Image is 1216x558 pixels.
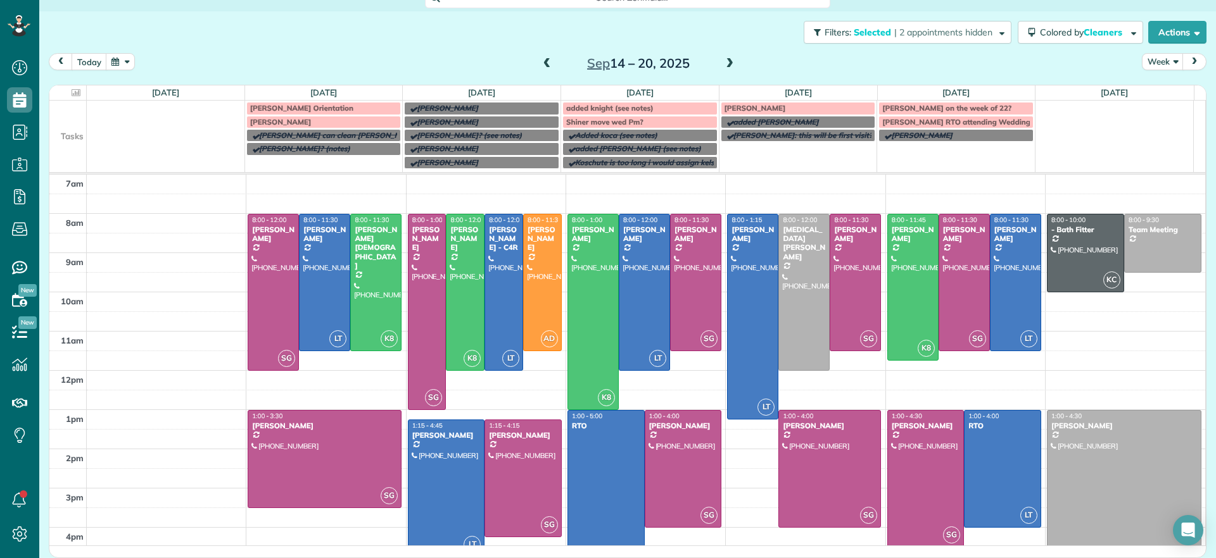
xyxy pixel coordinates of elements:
[943,526,960,543] span: SG
[571,225,615,244] div: [PERSON_NAME]
[66,453,84,463] span: 2pm
[918,340,935,357] span: K8
[575,130,657,140] span: Added koca (see notes)
[804,21,1011,44] button: Filters: Selected | 2 appointments hidden
[649,350,666,367] span: LT
[252,412,282,420] span: 1:00 - 3:30
[425,389,442,406] span: SG
[66,178,84,189] span: 7am
[785,87,812,97] a: [DATE]
[66,531,84,542] span: 4pm
[733,130,873,140] span: [PERSON_NAME]: this will be first visit?
[1084,27,1124,38] span: Cleaners
[731,225,775,244] div: [PERSON_NAME]
[731,216,762,224] span: 8:00 - 1:15
[994,225,1037,244] div: [PERSON_NAME]
[1020,507,1037,524] span: LT
[1103,271,1120,288] span: KC
[417,130,522,140] span: [PERSON_NAME]? (see notes)
[354,225,398,271] div: [PERSON_NAME][DEMOGRAPHIC_DATA]
[488,225,519,252] div: [PERSON_NAME] - C4R
[891,130,953,140] span: [PERSON_NAME]
[259,130,419,140] span: [PERSON_NAME] can clean [PERSON_NAME]
[783,412,813,420] span: 1:00 - 4:00
[303,225,346,244] div: [PERSON_NAME]
[450,225,481,252] div: [PERSON_NAME]
[464,536,481,553] span: LT
[860,330,877,347] span: SG
[66,218,84,228] span: 8am
[541,516,558,533] span: SG
[251,225,295,244] div: [PERSON_NAME]
[587,55,610,71] span: Sep
[72,53,107,70] button: today
[450,216,484,224] span: 8:00 - 12:00
[649,412,680,420] span: 1:00 - 4:00
[833,225,877,244] div: [PERSON_NAME]
[278,350,295,367] span: SG
[417,144,478,153] span: [PERSON_NAME]
[152,87,179,97] a: [DATE]
[942,225,986,244] div: [PERSON_NAME]
[598,389,615,406] span: K8
[61,335,84,345] span: 11am
[61,375,84,385] span: 12pm
[783,216,817,224] span: 8:00 - 12:00
[18,316,37,329] span: New
[566,103,654,113] span: added knight (see notes)
[575,144,701,153] span: added [PERSON_NAME] (see notes)
[892,412,922,420] span: 1:00 - 4:30
[1173,515,1203,545] div: Open Intercom Messenger
[1051,216,1086,224] span: 8:00 - 10:00
[649,421,718,430] div: [PERSON_NAME]
[969,330,986,347] span: SG
[381,330,398,347] span: K8
[1020,330,1037,347] span: LT
[489,216,523,224] span: 8:00 - 12:00
[502,350,519,367] span: LT
[968,412,999,420] span: 1:00 - 4:00
[674,216,709,224] span: 8:00 - 11:30
[782,421,877,430] div: [PERSON_NAME]
[572,412,602,420] span: 1:00 - 5:00
[66,414,84,424] span: 1pm
[18,284,37,297] span: New
[66,492,84,502] span: 3pm
[566,117,643,127] span: Shiner move wed Pm?
[1142,53,1184,70] button: Week
[303,216,338,224] span: 8:00 - 11:30
[892,216,926,224] span: 8:00 - 11:45
[725,103,786,113] span: [PERSON_NAME]
[250,103,353,113] span: [PERSON_NAME] Orientation
[1128,225,1198,234] div: Team Meeting
[417,117,478,127] span: [PERSON_NAME]
[489,421,519,430] span: 1:15 - 4:15
[464,350,481,367] span: K8
[1148,21,1206,44] button: Actions
[968,421,1037,430] div: RTO
[541,330,558,347] span: AD
[527,225,558,252] div: [PERSON_NAME]
[623,216,657,224] span: 8:00 - 12:00
[66,257,84,267] span: 9am
[417,158,478,167] span: [PERSON_NAME]
[528,216,562,224] span: 8:00 - 11:30
[412,421,443,430] span: 1:15 - 4:45
[1101,87,1128,97] a: [DATE]
[854,27,892,38] span: Selected
[49,53,73,70] button: prev
[994,216,1029,224] span: 8:00 - 11:30
[252,216,286,224] span: 8:00 - 12:00
[891,225,935,244] div: [PERSON_NAME]
[250,117,312,127] span: [PERSON_NAME]
[412,216,443,224] span: 8:00 - 1:00
[417,103,478,113] span: [PERSON_NAME]
[1018,21,1143,44] button: Colored byCleaners
[891,421,961,430] div: [PERSON_NAME]
[782,225,826,262] div: [MEDICAL_DATA][PERSON_NAME]
[559,56,718,70] h2: 14 – 20, 2025
[797,21,1011,44] a: Filters: Selected | 2 appointments hidden
[355,216,389,224] span: 8:00 - 11:30
[488,431,558,440] div: [PERSON_NAME]
[572,216,602,224] span: 8:00 - 1:00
